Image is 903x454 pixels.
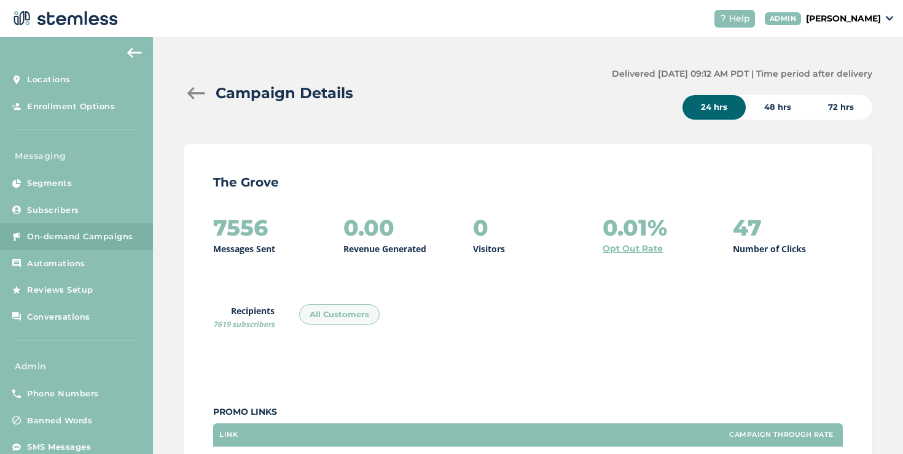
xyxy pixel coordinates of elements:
label: Link [219,431,238,439]
p: The Grove [213,174,843,191]
p: Messages Sent [213,242,275,255]
iframe: Chat Widget [842,395,903,454]
div: 48 hrs [746,95,810,120]
h2: 0.00 [343,215,394,240]
img: logo-dark-0685b13c.svg [10,6,118,31]
label: Campaign Through Rate [729,431,834,439]
h2: 0 [473,215,488,240]
p: [PERSON_NAME] [806,12,881,25]
h2: 7556 [213,215,268,240]
span: Banned Words [27,415,92,427]
h2: 0.01% [603,215,667,240]
a: Opt Out Rate [603,242,663,255]
p: Visitors [473,242,505,255]
label: Delivered [DATE] 09:12 AM PDT | Time period after delivery [612,67,872,80]
img: icon-help-white-03924b79.svg [719,15,727,22]
div: 24 hrs [682,95,746,120]
div: All Customers [299,304,380,325]
img: icon-arrow-back-accent-c549486e.svg [127,48,142,58]
span: Segments [27,177,72,190]
span: Automations [27,258,85,270]
span: Reviews Setup [27,284,93,296]
span: 7619 subscribers [213,319,275,329]
span: On-demand Campaigns [27,231,133,243]
label: Recipients [213,304,275,330]
h2: 47 [733,215,762,240]
label: Promo Links [213,406,843,418]
p: Number of Clicks [733,242,806,255]
span: Subscribers [27,204,79,217]
img: icon_down-arrow-small-66adaf34.svg [886,16,893,21]
span: Conversations [27,311,90,323]
div: 72 hrs [810,95,872,120]
h2: Campaign Details [216,82,353,104]
p: Revenue Generated [343,242,426,255]
span: Enrollment Options [27,101,115,113]
span: SMS Messages [27,441,91,453]
div: ADMIN [765,12,802,25]
span: Help [729,12,750,25]
span: Locations [27,74,71,86]
span: Phone Numbers [27,388,99,400]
